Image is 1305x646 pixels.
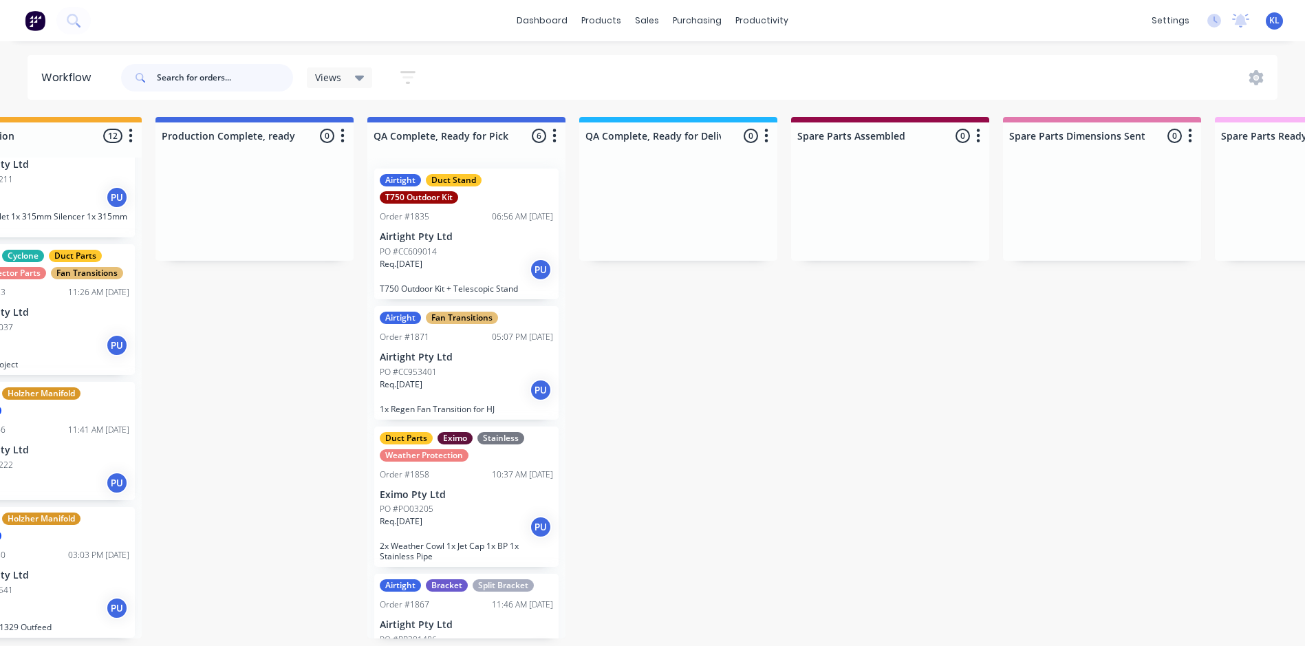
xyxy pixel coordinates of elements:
[492,469,553,481] div: 10:37 AM [DATE]
[530,259,552,281] div: PU
[380,258,422,270] p: Req. [DATE]
[374,169,559,299] div: AirtightDuct StandT750 Outdoor KitOrder #183506:56 AM [DATE]Airtight Pty LtdPO #CC609014Req.[DATE...
[438,432,473,444] div: Eximo
[106,334,128,356] div: PU
[51,267,123,279] div: Fan Transitions
[68,424,129,436] div: 11:41 AM [DATE]
[380,366,437,378] p: PO #CC953401
[530,379,552,401] div: PU
[380,515,422,528] p: Req. [DATE]
[106,597,128,619] div: PU
[49,250,102,262] div: Duct Parts
[426,579,468,592] div: Bracket
[492,211,553,223] div: 06:56 AM [DATE]
[1269,14,1280,27] span: KL
[380,432,433,444] div: Duct Parts
[106,472,128,494] div: PU
[380,312,421,324] div: Airtight
[574,10,628,31] div: products
[666,10,729,31] div: purchasing
[380,489,553,501] p: Eximo Pty Ltd
[380,579,421,592] div: Airtight
[729,10,795,31] div: productivity
[380,619,553,631] p: Airtight Pty Ltd
[510,10,574,31] a: dashboard
[477,432,524,444] div: Stainless
[380,404,553,414] p: 1x Regen Fan Transition for HJ
[492,331,553,343] div: 05:07 PM [DATE]
[106,186,128,208] div: PU
[380,211,429,223] div: Order #1835
[380,352,553,363] p: Airtight Pty Ltd
[492,599,553,611] div: 11:46 AM [DATE]
[2,250,44,262] div: Cyclone
[68,286,129,299] div: 11:26 AM [DATE]
[426,174,482,186] div: Duct Stand
[41,69,98,86] div: Workflow
[157,64,293,91] input: Search for orders...
[530,516,552,538] div: PU
[380,599,429,611] div: Order #1867
[426,312,498,324] div: Fan Transitions
[473,579,534,592] div: Split Bracket
[2,513,80,525] div: Holzher Manifold
[380,469,429,481] div: Order #1858
[380,246,437,258] p: PO #CC609014
[68,549,129,561] div: 03:03 PM [DATE]
[380,331,429,343] div: Order #1871
[380,449,468,462] div: Weather Protection
[380,378,422,391] p: Req. [DATE]
[1145,10,1196,31] div: settings
[380,283,553,294] p: T750 Outdoor Kit + Telescopic Stand
[315,70,341,85] span: Views
[380,503,433,515] p: PO #PO03205
[380,174,421,186] div: Airtight
[380,541,553,561] p: 2x Weather Cowl 1x Jet Cap 1x BP 1x Stainless Pipe
[2,387,80,400] div: Holzher Manifold
[374,427,559,568] div: Duct PartsEximoStainlessWeather ProtectionOrder #185810:37 AM [DATE]Eximo Pty LtdPO #PO03205Req.[...
[25,10,45,31] img: Factory
[628,10,666,31] div: sales
[380,191,458,204] div: T750 Outdoor Kit
[380,634,437,646] p: PO #RR381486
[380,231,553,243] p: Airtight Pty Ltd
[374,306,559,420] div: AirtightFan TransitionsOrder #187105:07 PM [DATE]Airtight Pty LtdPO #CC953401Req.[DATE]PU1x Regen...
